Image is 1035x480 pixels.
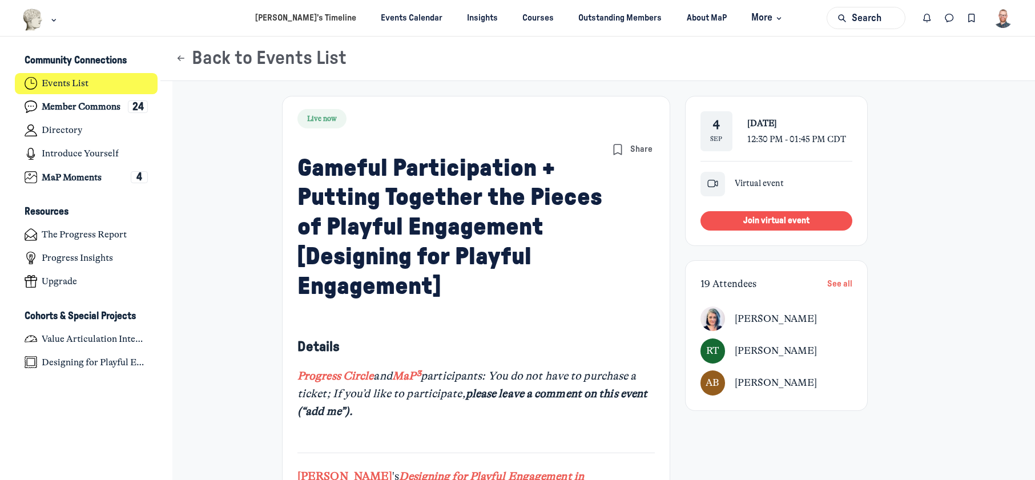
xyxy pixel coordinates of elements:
img: Museums as Progress logo [22,9,43,31]
div: RT [700,338,725,363]
h4: Events List [42,78,88,89]
span: [PERSON_NAME] [735,313,817,324]
button: Bookmarks [960,7,982,29]
a: [PERSON_NAME]’s Timeline [245,7,367,29]
a: Designing for Playful Engagement [15,352,158,373]
span: Virtual event [735,178,784,190]
a: View user profile [735,375,817,391]
h4: Member Commons [42,101,120,112]
span: Join virtual event [743,216,810,225]
button: Search [827,7,905,29]
a: View user profile [735,343,817,359]
a: Events Calendar [371,7,453,29]
button: See all [827,276,852,292]
button: Notifications [916,7,939,29]
h4: Directory [42,124,82,136]
a: View user profile [735,311,817,327]
a: MaP³ [392,369,421,382]
a: Introduce Yourself [15,143,158,164]
a: The Progress Report [15,224,158,245]
button: Share [628,141,655,158]
h4: The Progress Report [42,229,127,240]
a: Progress Insights [15,248,158,269]
span: 19 Attendees [700,278,756,291]
button: Community ConnectionsCollapse space [15,51,158,71]
em: participants: You do not have to purchase a ticket; If you’d like to participate, [297,369,637,400]
a: Events List [15,73,158,94]
span: See all [827,280,852,288]
a: Directory [15,120,158,141]
a: Member Commons24 [15,96,158,118]
h4: Value Articulation Intensive (Cultural Leadership Lab) [42,333,148,345]
h1: Gameful Participation + Putting Together the Pieces of Playful Engagement [Designing for Playful ... [297,154,609,301]
em: and [373,369,392,382]
h3: Community Connections [25,55,127,67]
h4: MaP Moments [42,172,102,183]
em: please leave a comment on this event (“add me”). [297,387,647,418]
h4: Designing for Playful Engagement [42,357,148,368]
button: Cohorts & Special ProjectsCollapse space [15,306,158,326]
button: ResourcesCollapse space [15,203,158,222]
h4: Upgrade [42,276,77,287]
a: View user profile [700,370,725,395]
a: Upgrade [15,271,158,292]
header: Page Header [160,37,1035,81]
button: Museums as Progress logo [22,7,59,32]
h3: Cohorts & Special Projects [25,310,136,322]
span: Share [630,143,653,156]
div: AB [700,370,725,395]
a: About MaP [676,7,736,29]
h4: Introduce Yourself [42,148,119,159]
h3: Resources [25,206,69,218]
a: Courses [513,7,564,29]
a: MaP Moments4 [15,167,158,188]
div: 24 [128,100,148,113]
div: 4 [131,171,148,184]
button: Join virtual event [700,211,852,231]
div: Sep [710,134,722,144]
span: [PERSON_NAME] [735,377,817,388]
a: Outstanding Members [569,7,672,29]
button: Bookmarks [609,141,626,158]
a: Insights [457,7,508,29]
span: [PERSON_NAME] [735,345,817,356]
button: More [741,7,790,29]
a: View user profile [700,338,725,363]
span: 12:30 PM - 01:45 PM CDT [747,134,846,144]
h5: Details [297,338,655,356]
span: [DATE] [747,118,777,128]
span: Live now [307,114,337,123]
h4: Progress Insights [42,252,113,264]
span: More [751,10,785,26]
button: Direct messages [939,7,961,29]
a: Progress Circle [297,369,374,382]
a: View user profile [700,306,725,331]
button: User menu options [993,8,1013,28]
a: Value Articulation Intensive (Cultural Leadership Lab) [15,328,158,349]
div: 4 [713,118,720,133]
button: Back to Events List [175,47,347,70]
